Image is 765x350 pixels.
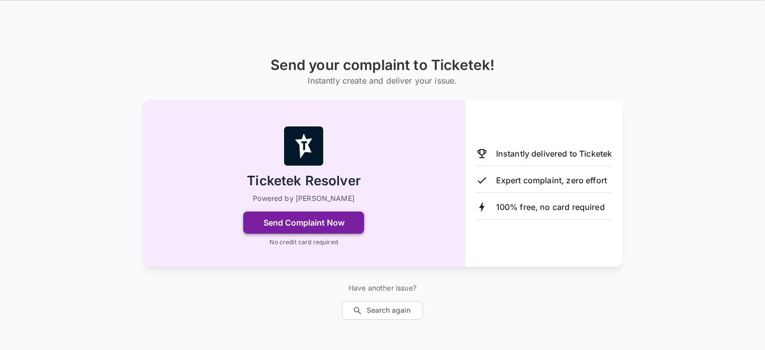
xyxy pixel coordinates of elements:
button: Send Complaint Now [243,212,364,234]
h2: Ticketek Resolver [247,172,361,190]
p: Powered by [PERSON_NAME] [253,193,355,203]
p: Instantly delivered to Ticketek [496,148,612,160]
p: No credit card required [269,238,337,247]
p: Have another issue? [342,283,423,293]
img: Ticketek [284,126,324,166]
h6: Instantly create and deliver your issue. [270,74,495,88]
h1: Send your complaint to Ticketek! [270,57,495,74]
p: Expert complaint, zero effort [496,174,607,186]
button: Search again [342,301,423,320]
p: 100% free, no card required [496,201,605,213]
